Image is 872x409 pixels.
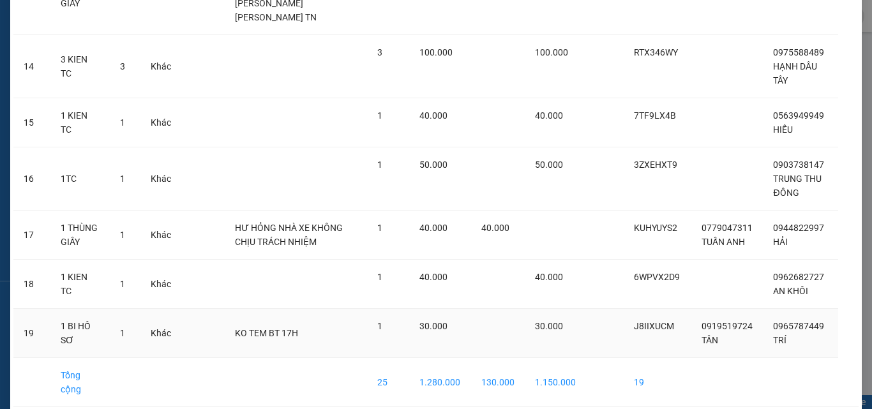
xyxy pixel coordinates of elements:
td: 14 [13,35,50,98]
span: TRUNG THU ĐÔNG [773,174,822,198]
span: 40.000 [535,272,563,282]
span: 3ZXEHXT9 [634,160,677,170]
span: KUHYUYS2 [634,223,677,233]
span: 1 [120,174,125,184]
span: RTX346WY [634,47,678,57]
td: Khác [140,98,181,147]
span: 0975588489 [773,47,824,57]
td: Khác [140,211,181,260]
td: 3 KIEN TC [50,35,110,98]
span: 0962682727 [773,272,824,282]
span: 0563949949 [773,110,824,121]
span: TRÍ [773,335,786,345]
span: 40.000 [419,223,447,233]
td: 16 [13,147,50,211]
td: Khác [140,309,181,358]
td: 1 BI HỒ SƠ [50,309,110,358]
span: 40.000 [535,110,563,121]
span: 0779047311 [702,223,753,233]
td: 1.150.000 [525,358,586,407]
span: 50.000 [419,160,447,170]
span: HIẾU [773,124,793,135]
span: TUẤN ANH [702,237,745,247]
td: 15 [13,98,50,147]
td: Khác [140,35,181,98]
span: 1 [120,117,125,128]
span: 100.000 [419,47,453,57]
td: Tổng cộng [50,358,110,407]
span: AN KHÔI [773,286,808,296]
span: 40.000 [419,110,447,121]
span: 30.000 [419,321,447,331]
span: 3 [120,61,125,71]
span: 1 [377,321,382,331]
td: 19 [13,309,50,358]
span: 100.000 [535,47,568,57]
td: 130.000 [471,358,525,407]
span: 50.000 [535,160,563,170]
span: HẢI [773,237,788,247]
td: Khác [140,260,181,309]
span: 7TF9LX4B [634,110,676,121]
td: 1 KIEN TC [50,98,110,147]
span: 1 [120,328,125,338]
span: 40.000 [419,272,447,282]
span: 1 [377,160,382,170]
span: 1 [120,230,125,240]
span: 0965787449 [773,321,824,331]
span: 6WPVX2D9 [634,272,680,282]
span: 1 [120,279,125,289]
td: 1.280.000 [409,358,470,407]
td: 1TC [50,147,110,211]
span: 1 [377,110,382,121]
span: TÂN [702,335,718,345]
span: 0919519724 [702,321,753,331]
span: 40.000 [481,223,509,233]
span: 0944822997 [773,223,824,233]
span: 3 [377,47,382,57]
span: HƯ HỎNG NHÀ XE KHÔNG CHỊU TRÁCH NHIỆM [235,223,343,247]
span: J8IIXUCM [634,321,674,331]
td: 18 [13,260,50,309]
td: 1 KIEN TC [50,260,110,309]
td: 19 [624,358,691,407]
span: KO TEM BT 17H [235,328,298,338]
td: 1 THÙNG GIẤY [50,211,110,260]
span: HẠNH DÂU TÂY [773,61,817,86]
td: 17 [13,211,50,260]
span: 30.000 [535,321,563,331]
span: 1 [377,272,382,282]
span: 1 [377,223,382,233]
span: 0903738147 [773,160,824,170]
td: 25 [367,358,410,407]
td: Khác [140,147,181,211]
